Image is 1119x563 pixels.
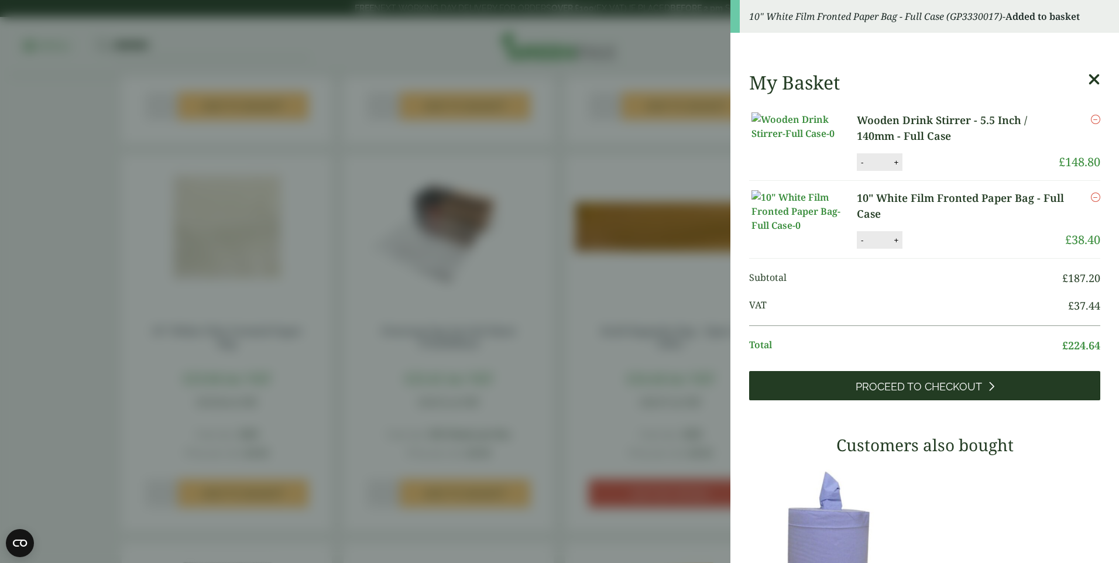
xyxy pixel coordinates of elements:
bdi: 224.64 [1062,338,1100,352]
span: £ [1062,271,1068,285]
button: - [857,235,867,245]
a: 10" White Film Fronted Paper Bag - Full Case [857,190,1065,222]
bdi: 187.20 [1062,271,1100,285]
a: Wooden Drink Stirrer - 5.5 Inch / 140mm - Full Case [857,112,1059,144]
button: + [890,157,902,167]
span: £ [1059,154,1065,170]
a: Remove this item [1091,190,1100,204]
a: Remove this item [1091,112,1100,126]
span: VAT [749,298,1068,314]
span: £ [1068,298,1074,313]
bdi: 148.80 [1059,154,1100,170]
button: - [857,157,867,167]
em: 10" White Film Fronted Paper Bag - Full Case (GP3330017) [749,10,1003,23]
span: Subtotal [749,270,1062,286]
span: £ [1065,232,1072,248]
bdi: 38.40 [1065,232,1100,248]
img: Wooden Drink Stirrer-Full Case-0 [751,112,857,140]
button: + [890,235,902,245]
img: 10" White Film Fronted Paper Bag-Full Case-0 [751,190,857,232]
bdi: 37.44 [1068,298,1100,313]
span: Proceed to Checkout [856,380,982,393]
span: Total [749,338,1062,353]
span: £ [1062,338,1068,352]
strong: Added to basket [1005,10,1080,23]
h3: Customers also bought [749,435,1100,455]
a: Proceed to Checkout [749,371,1100,400]
h2: My Basket [749,71,840,94]
button: Open CMP widget [6,529,34,557]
